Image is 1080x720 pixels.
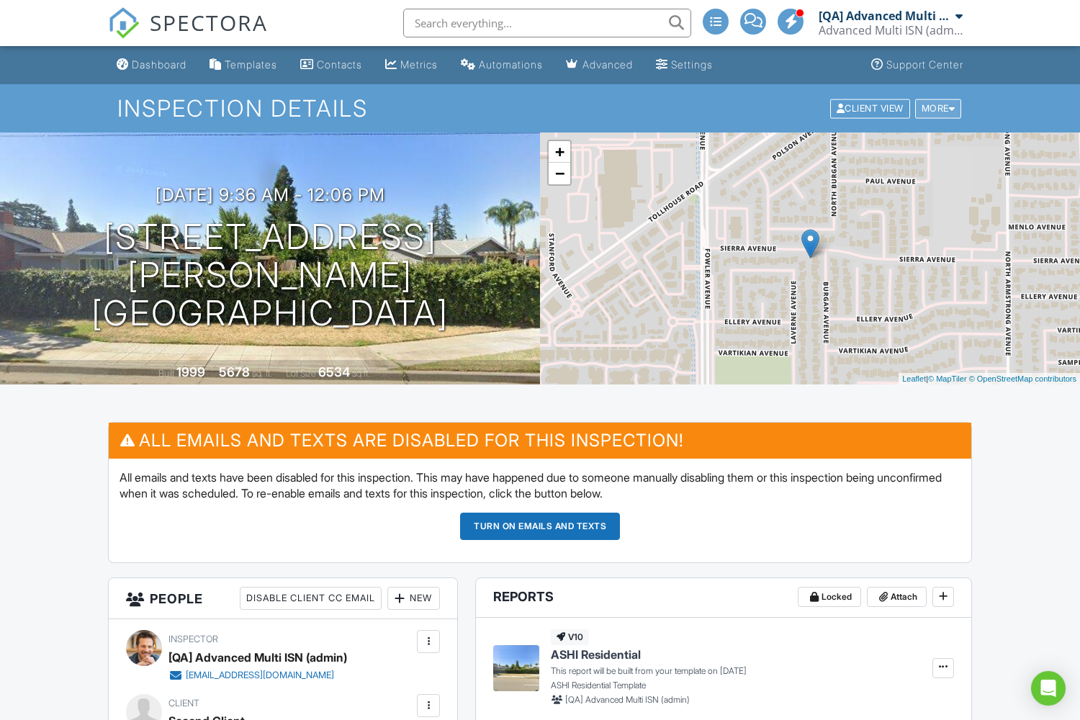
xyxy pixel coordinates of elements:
div: Advanced [582,58,633,71]
span: sq.ft. [352,368,370,379]
p: All emails and texts have been disabled for this inspection. This may have happened due to someon... [120,469,960,502]
button: Turn on emails and texts [460,513,620,540]
div: Client View [830,99,910,118]
a: Metrics [379,52,444,78]
a: Zoom out [549,163,570,184]
div: | [899,373,1080,385]
a: © OpenStreetMap contributors [969,374,1076,383]
div: Settings [671,58,713,71]
a: Client View [829,102,914,113]
div: [QA] Advanced Multi ISN (admin) [168,647,347,668]
div: [QA] Advanced Multi ISN (admin) [819,9,952,23]
a: Automations (Advanced) [455,52,549,78]
a: Settings [650,52,719,78]
div: 6534 [318,364,350,379]
h3: [DATE] 9:36 am - 12:06 pm [156,185,385,204]
div: More [915,99,962,118]
a: Contacts [294,52,368,78]
span: Built [158,368,174,379]
img: The Best Home Inspection Software - Spectora [108,7,140,39]
div: Automations [479,58,543,71]
a: © MapTiler [928,374,967,383]
span: Inspector [168,634,218,644]
a: Templates [204,52,283,78]
div: Templates [225,58,277,71]
span: Lot Size [286,368,316,379]
div: New [387,587,440,610]
a: Leaflet [902,374,926,383]
span: SPECTORA [150,7,268,37]
a: Zoom in [549,141,570,163]
div: Dashboard [132,58,186,71]
div: 1999 [176,364,205,379]
div: Support Center [886,58,963,71]
div: Metrics [400,58,438,71]
h3: All emails and texts are disabled for this inspection! [109,423,971,458]
h3: People [109,578,457,619]
span: Client [168,698,199,708]
a: Dashboard [111,52,192,78]
h1: Inspection Details [117,96,963,121]
a: Advanced [560,52,639,78]
a: Support Center [865,52,969,78]
input: Search everything... [403,9,691,37]
div: [EMAIL_ADDRESS][DOMAIN_NAME] [186,670,334,681]
div: Open Intercom Messenger [1031,671,1066,706]
div: Contacts [317,58,362,71]
h1: [STREET_ADDRESS][PERSON_NAME] [GEOGRAPHIC_DATA] [23,218,517,332]
div: 5678 [219,364,250,379]
a: SPECTORA [108,19,268,50]
div: Advanced Multi ISN (admin) Company [819,23,963,37]
a: [EMAIL_ADDRESS][DOMAIN_NAME] [168,668,336,683]
span: sq. ft. [252,368,272,379]
div: Disable Client CC Email [240,587,382,610]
